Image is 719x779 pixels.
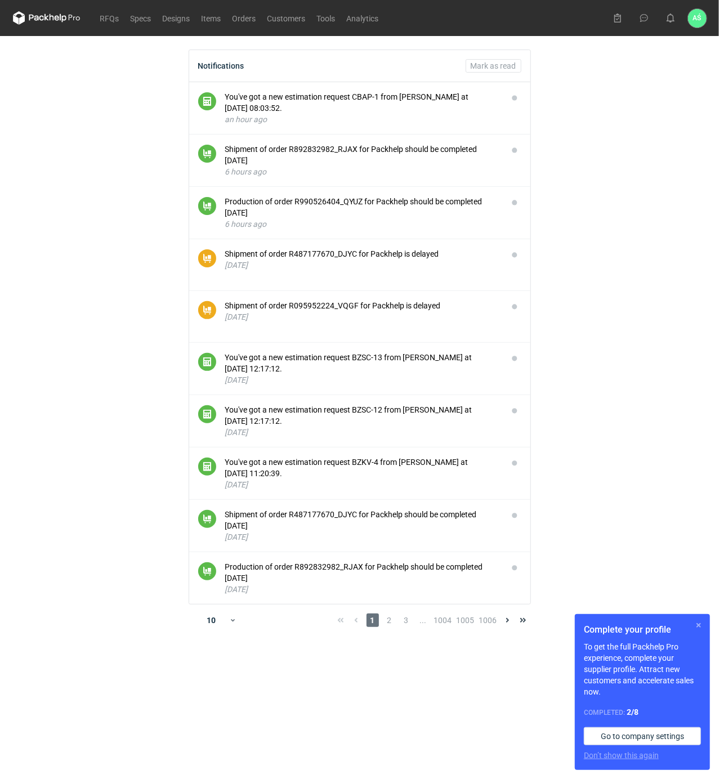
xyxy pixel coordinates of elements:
span: Mark as read [471,62,516,70]
svg: Packhelp Pro [13,11,81,25]
div: You've got a new estimation request CBAP-1 from [PERSON_NAME] at [DATE] 08:03:52. [225,91,499,114]
div: You've got a new estimation request BZKV-4 from [PERSON_NAME] at [DATE] 11:20:39. [225,456,499,479]
button: Shipment of order R095952224_VQGF for Packhelp is delayed[DATE] [225,300,499,323]
button: You've got a new estimation request BZKV-4 from [PERSON_NAME] at [DATE] 11:20:39.[DATE] [225,456,499,490]
div: [DATE] [225,311,499,323]
a: Orders [227,11,262,25]
div: Shipment of order R095952224_VQGF for Packhelp is delayed [225,300,499,311]
div: [DATE] [225,259,499,271]
p: To get the full Packhelp Pro experience, complete your supplier profile. Attract new customers an... [584,641,701,697]
h1: Complete your profile [584,623,701,637]
div: Notifications [198,61,244,70]
div: Shipment of order R892832982_RJAX for Packhelp should be completed [DATE] [225,144,499,166]
a: Specs [125,11,157,25]
a: Designs [157,11,196,25]
button: You've got a new estimation request BZSC-13 from [PERSON_NAME] at [DATE] 12:17:12.[DATE] [225,352,499,386]
div: Completed: [584,706,701,718]
button: Shipment of order R487177670_DJYC for Packhelp should be completed [DATE][DATE] [225,509,499,543]
div: 10 [193,612,230,628]
a: Customers [262,11,311,25]
span: 1006 [479,614,497,627]
button: Shipment of order R892832982_RJAX for Packhelp should be completed [DATE]6 hours ago [225,144,499,177]
div: [DATE] [225,479,499,490]
div: [DATE] [225,531,499,543]
button: AŚ [688,9,707,28]
a: Analytics [341,11,385,25]
a: Go to company settings [584,727,701,745]
strong: 2 / 8 [627,708,638,717]
span: 2 [383,614,396,627]
div: You've got a new estimation request BZSC-12 from [PERSON_NAME] at [DATE] 12:17:12. [225,404,499,427]
div: 6 hours ago [225,218,499,230]
span: 1005 [457,614,475,627]
div: [DATE] [225,584,499,595]
div: Shipment of order R487177670_DJYC for Packhelp is delayed [225,248,499,259]
div: You've got a new estimation request BZSC-13 from [PERSON_NAME] at [DATE] 12:17:12. [225,352,499,374]
button: Production of order R990526404_QYUZ for Packhelp should be completed [DATE]6 hours ago [225,196,499,230]
a: RFQs [95,11,125,25]
span: 1004 [434,614,452,627]
div: an hour ago [225,114,499,125]
span: ... [417,614,430,627]
div: Production of order R990526404_QYUZ for Packhelp should be completed [DATE] [225,196,499,218]
a: Tools [311,11,341,25]
button: Skip for now [692,619,705,632]
div: [DATE] [225,374,499,386]
span: 1 [367,614,379,627]
div: Production of order R892832982_RJAX for Packhelp should be completed [DATE] [225,561,499,584]
div: 6 hours ago [225,166,499,177]
div: Shipment of order R487177670_DJYC for Packhelp should be completed [DATE] [225,509,499,531]
a: Items [196,11,227,25]
button: Mark as read [466,59,521,73]
div: Adrian Świerżewski [688,9,707,28]
button: Don’t show this again [584,750,659,761]
button: Shipment of order R487177670_DJYC for Packhelp is delayed[DATE] [225,248,499,271]
button: Production of order R892832982_RJAX for Packhelp should be completed [DATE][DATE] [225,561,499,595]
button: You've got a new estimation request BZSC-12 from [PERSON_NAME] at [DATE] 12:17:12.[DATE] [225,404,499,438]
span: 3 [400,614,413,627]
div: [DATE] [225,427,499,438]
button: You've got a new estimation request CBAP-1 from [PERSON_NAME] at [DATE] 08:03:52.an hour ago [225,91,499,125]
